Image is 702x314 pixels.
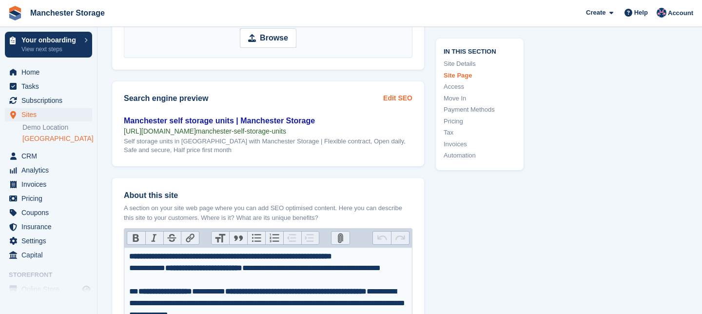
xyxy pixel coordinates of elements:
a: Payment Methods [444,105,516,115]
img: stora-icon-8386f47178a22dfd0bd8f6a31ec36ba5ce8667c1dd55bd0f319d3a0aa187defe.svg [8,6,22,20]
a: menu [5,192,92,205]
a: Your onboarding View next steps [5,32,92,58]
a: menu [5,79,92,93]
button: Italic [145,232,163,244]
span: manchester-self-storage-units [196,127,286,135]
a: menu [5,282,92,296]
span: Home [21,65,80,79]
a: Automation [444,151,516,160]
span: CRM [21,149,80,163]
p: A section on your site web page where you can add SEO optimised content. Here you can describe th... [124,203,412,222]
button: Link [181,232,199,244]
a: menu [5,220,92,234]
a: menu [5,248,92,262]
a: Site Details [444,59,516,69]
span: Sites [21,108,80,121]
p: Your onboarding [21,37,79,43]
a: Edit SEO [383,93,412,103]
span: Help [634,8,648,18]
button: Decrease Level [283,232,301,244]
a: Pricing [444,116,516,126]
h2: Search engine preview [124,94,383,103]
span: Online Store [21,282,80,296]
button: Quote [229,232,247,244]
span: Pricing [21,192,80,205]
span: Account [668,8,693,18]
a: Manchester Storage [26,5,109,21]
span: Insurance [21,220,80,234]
span: Subscriptions [21,94,80,107]
input: Browse [240,28,296,48]
button: Undo [373,232,391,244]
p: View next steps [21,45,79,54]
strong: Browse [260,32,288,44]
a: [GEOGRAPHIC_DATA] [22,134,92,143]
span: Tasks [21,79,80,93]
button: Heading [212,232,230,244]
div: Self storage units in [GEOGRAPHIC_DATA] with Manchester Storage | Flexible contract, Open daily, ... [124,137,412,155]
a: Access [444,82,516,92]
button: Bullets [247,232,265,244]
span: Coupons [21,206,80,219]
span: Capital [21,248,80,262]
button: Strikethrough [163,232,181,244]
button: Redo [391,232,409,244]
a: menu [5,234,92,248]
span: Storefront [9,270,97,280]
span: [URL][DOMAIN_NAME] [124,127,196,135]
a: Move In [444,93,516,103]
a: menu [5,206,92,219]
a: menu [5,149,92,163]
div: Manchester self storage units | Manchester Storage [124,115,412,127]
button: Increase Level [301,232,319,244]
a: Invoices [444,139,516,149]
button: Bold [127,232,145,244]
a: Demo Location [22,123,92,132]
a: menu [5,94,92,107]
a: menu [5,177,92,191]
span: Settings [21,234,80,248]
span: In this section [444,46,516,55]
a: menu [5,108,92,121]
span: Analytics [21,163,80,177]
a: Site Page [444,70,516,80]
span: Invoices [21,177,80,191]
button: Attach Files [331,232,350,244]
button: Numbers [265,232,283,244]
a: Tax [444,128,516,137]
a: menu [5,65,92,79]
label: About this site [124,190,412,201]
a: Preview store [80,283,92,295]
a: menu [5,163,92,177]
span: Create [586,8,605,18]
